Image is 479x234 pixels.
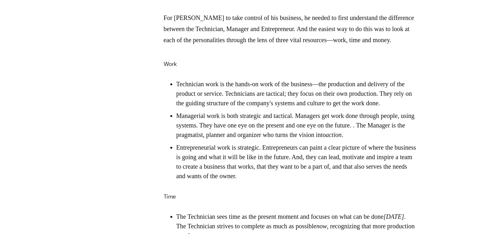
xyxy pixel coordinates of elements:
[164,12,417,46] p: For [PERSON_NAME] to take control of his business, he needed to first understand the difference b...
[383,213,404,220] em: [DATE]
[164,193,176,200] span: Time
[164,61,177,67] span: Work
[176,143,417,181] li: Entrepreneurial work is strategic. Entrepreneurs can paint a clear picture of where the business ...
[176,79,417,108] li: Technician work is the hands-on work of the business—the production and delivery of the product o...
[176,111,417,140] li: Managerial work is both strategic and tactical. Managers get work done through people, using syst...
[447,204,479,234] iframe: Chat Widget
[316,223,327,230] em: now
[326,131,342,138] em: action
